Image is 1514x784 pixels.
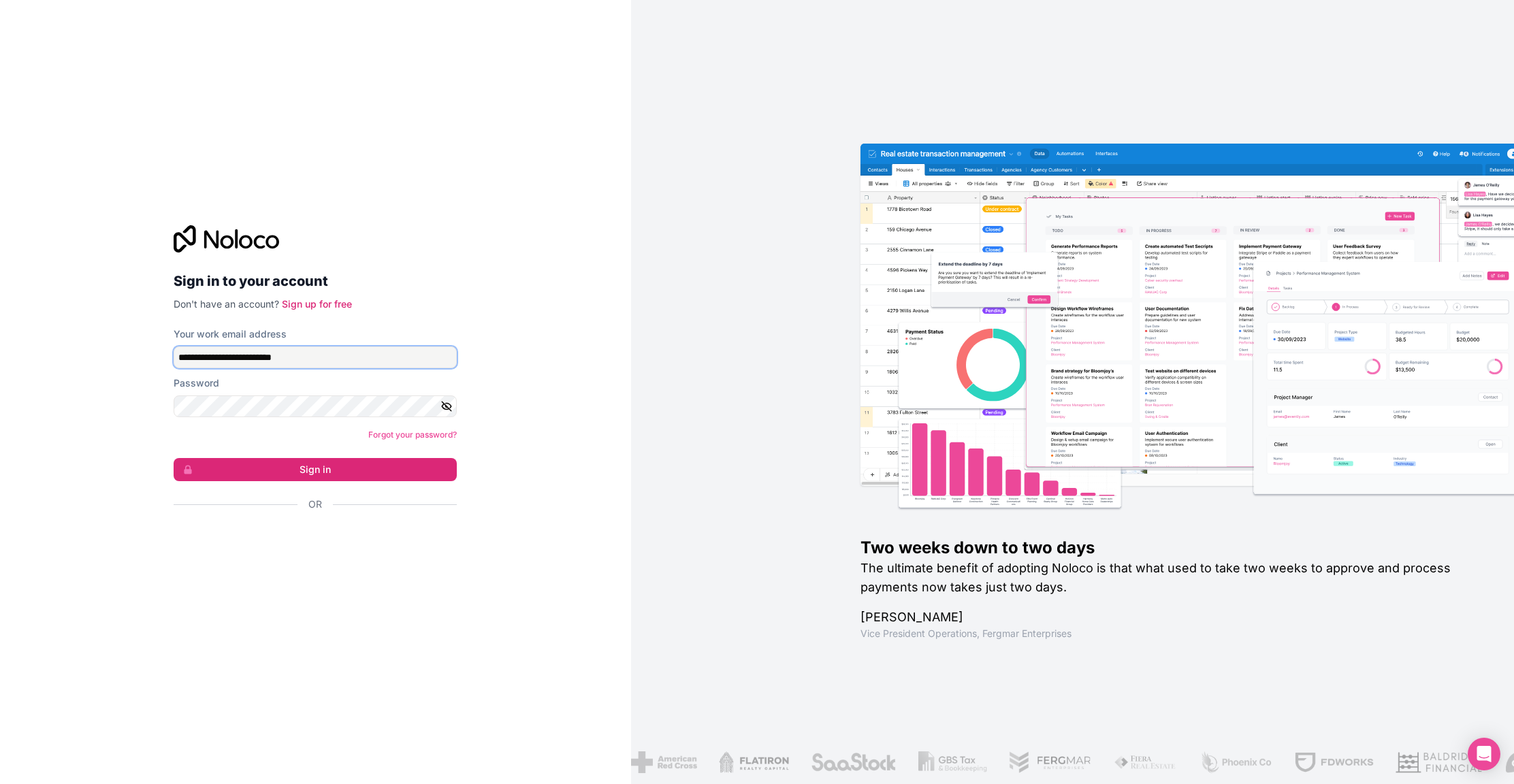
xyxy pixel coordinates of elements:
label: Password [174,376,219,390]
button: Sign in [174,458,457,481]
div: Open Intercom Messenger [1468,738,1500,770]
h2: The ultimate benefit of adopting Noloco is that what used to take two weeks to approve and proces... [860,559,1470,597]
h1: Vice President Operations , Fergmar Enterprises [860,627,1470,640]
img: /assets/fdworks-Bi04fVtw.png [1293,751,1372,773]
img: /assets/gbstax-C-GtDUiK.png [917,751,986,773]
label: Your work email address [174,327,287,341]
img: /assets/american-red-cross-BAupjrZR.png [630,751,696,773]
iframe: Sign in with Google Button [167,526,453,556]
img: /assets/flatiron-C8eUkumj.png [718,751,788,773]
img: /assets/baldridge-DxmPIwAm.png [1394,751,1483,773]
img: /assets/saastock-C6Zbiodz.png [809,751,895,773]
h2: Sign in to your account [174,269,457,293]
a: Forgot your password? [368,429,457,440]
img: /assets/fiera-fwj2N5v4.png [1112,751,1176,773]
h1: [PERSON_NAME] [860,608,1470,627]
input: Password [174,395,457,417]
span: Don't have an account? [174,298,279,310]
img: /assets/fergmar-CudnrXN5.png [1008,751,1091,773]
h1: Two weeks down to two days [860,537,1470,559]
input: Email address [174,346,457,368]
img: /assets/phoenix-BREaitsQ.png [1198,751,1272,773]
span: Or [308,497,322,511]
a: Sign up for free [282,298,352,310]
